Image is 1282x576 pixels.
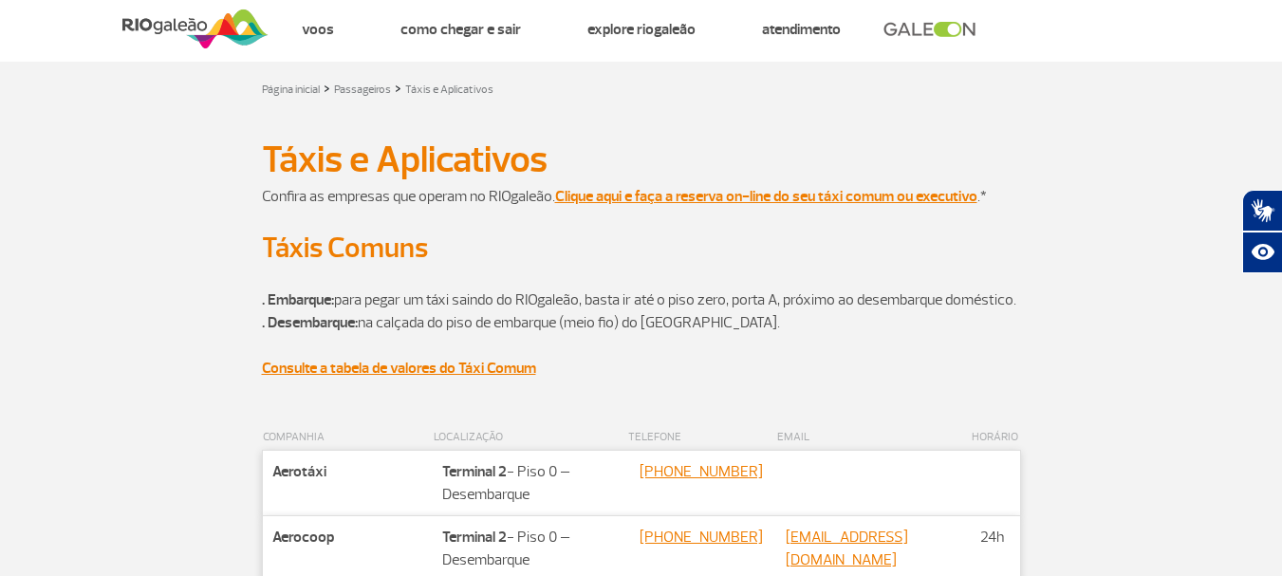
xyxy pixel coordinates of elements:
[262,290,334,309] strong: . Embarque:
[302,20,334,39] a: Voos
[555,187,977,206] a: Clique aqui e faça a reserva on-line do seu táxi comum ou executivo
[776,425,971,451] th: EMAIL
[262,266,1021,357] p: para pegar um táxi saindo do RIOgaleão, basta ir até o piso zero, porta A, próximo ao desembarque...
[324,77,330,99] a: >
[442,462,507,481] strong: Terminal 2
[587,20,696,39] a: Explore RIOgaleão
[1242,190,1282,232] button: Abrir tradutor de língua de sinais.
[640,462,763,481] a: [PHONE_NUMBER]
[1242,190,1282,273] div: Plugin de acessibilidade da Hand Talk.
[262,185,1021,208] p: Confira as empresas que operam no RIOgaleão. .
[334,83,391,97] a: Passageiros
[262,143,1021,176] h1: Táxis e Aplicativos
[627,425,776,451] th: TELEFONE
[786,528,908,569] a: [EMAIL_ADDRESS][DOMAIN_NAME]
[442,528,507,547] strong: Terminal 2
[640,528,763,547] a: [PHONE_NUMBER]
[262,83,320,97] a: Página inicial
[433,451,627,516] td: - Piso 0 – Desembarque
[272,528,334,547] strong: Aerocoop
[262,425,433,451] th: COMPANHIA
[400,20,521,39] a: Como chegar e sair
[395,77,401,99] a: >
[262,359,536,378] a: Consulte a tabela de valores do Táxi Comum
[405,83,493,97] a: Táxis e Aplicativos
[1242,232,1282,273] button: Abrir recursos assistivos.
[971,425,1020,451] th: HORÁRIO
[762,20,841,39] a: Atendimento
[433,425,627,451] th: LOCALIZAÇÃO
[262,231,1021,266] h2: Táxis Comuns
[262,313,358,332] strong: . Desembarque:
[272,462,326,481] strong: Aerotáxi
